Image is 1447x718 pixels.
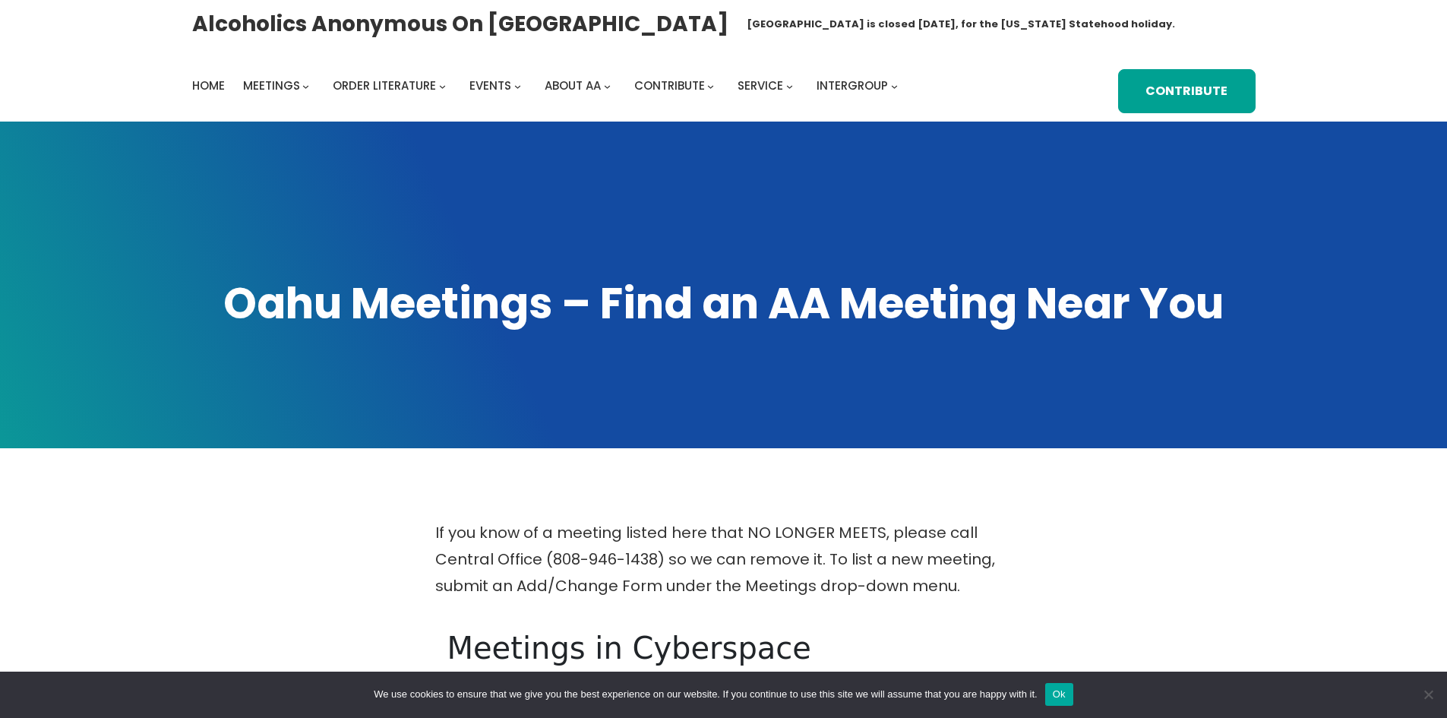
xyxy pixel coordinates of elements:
p: If you know of a meeting listed here that NO LONGER MEETS, please call Central Office (808-946-14... [435,520,1013,599]
a: Meetings [243,75,300,96]
span: No [1420,687,1436,702]
a: Events [469,75,511,96]
a: Contribute [634,75,705,96]
a: Home [192,75,225,96]
a: Alcoholics Anonymous on [GEOGRAPHIC_DATA] [192,5,728,43]
span: Events [469,77,511,93]
button: Service submenu [786,82,793,89]
a: Intergroup [817,75,888,96]
span: Meetings [243,77,300,93]
nav: Intergroup [192,75,903,96]
button: Contribute submenu [707,82,714,89]
a: Contribute [1118,69,1255,114]
span: Service [738,77,783,93]
span: Intergroup [817,77,888,93]
button: About AA submenu [604,82,611,89]
span: Order Literature [333,77,436,93]
a: Service [738,75,783,96]
h1: Oahu Meetings – Find an AA Meeting Near You [192,275,1256,333]
a: About AA [545,75,601,96]
span: About AA [545,77,601,93]
button: Ok [1045,683,1073,706]
h1: [GEOGRAPHIC_DATA] is closed [DATE], for the [US_STATE] Statehood holiday. [747,17,1175,32]
span: Contribute [634,77,705,93]
span: Home [192,77,225,93]
h1: Meetings in Cyberspace [447,630,1000,666]
button: Order Literature submenu [439,82,446,89]
button: Events submenu [514,82,521,89]
button: Meetings submenu [302,82,309,89]
span: We use cookies to ensure that we give you the best experience on our website. If you continue to ... [374,687,1037,702]
button: Intergroup submenu [891,82,898,89]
